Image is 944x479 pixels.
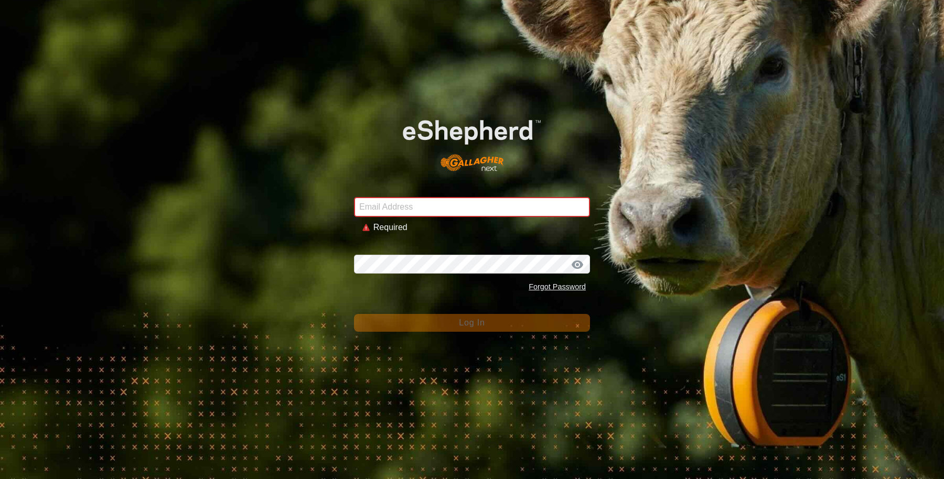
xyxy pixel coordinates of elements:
[529,282,586,291] a: Forgot Password
[373,221,582,234] div: Required
[354,197,590,217] input: Email Address
[459,318,485,327] span: Log In
[378,100,566,180] img: E-shepherd Logo
[354,314,590,332] button: Log In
